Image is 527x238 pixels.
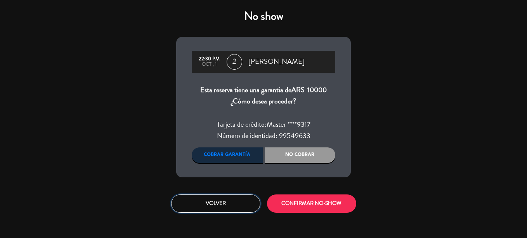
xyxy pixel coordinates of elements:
[307,85,327,95] span: 10000
[176,9,351,23] h4: No show
[192,130,335,142] div: Número de identidad: 99549633
[192,119,335,131] div: Tarjeta de crédito:
[248,56,305,68] span: [PERSON_NAME]
[192,84,335,107] div: Esta reserva tiene una garantía de ¿Cómo desea proceder?
[227,54,242,70] span: 2
[192,147,263,163] div: Cobrar garantía
[196,56,223,62] div: 22:30 PM
[267,194,356,213] button: CONFIRMAR NO-SHOW
[265,147,336,163] div: No cobrar
[171,194,260,213] button: Volver
[291,85,305,95] span: ARS
[196,62,223,67] div: oct., 1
